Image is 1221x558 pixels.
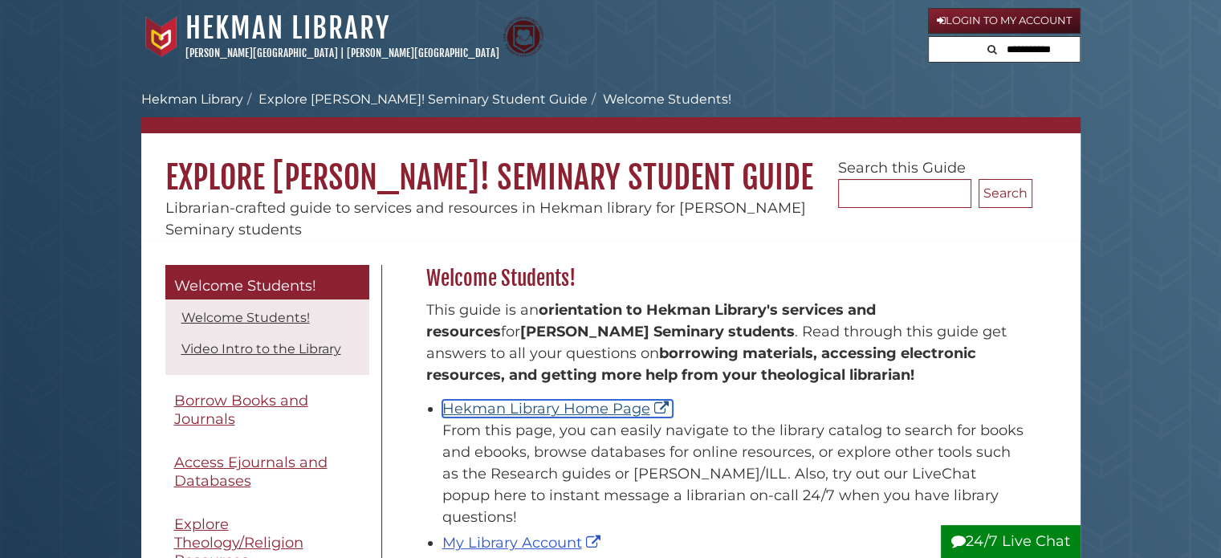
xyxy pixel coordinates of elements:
a: Hekman Library [141,92,243,107]
a: Explore [PERSON_NAME]! Seminary Student Guide [258,92,588,107]
a: Login to My Account [928,8,1081,34]
h2: Welcome Students! [418,266,1032,291]
span: | [340,47,344,59]
nav: breadcrumb [141,90,1081,133]
a: My Library Account [442,534,604,552]
a: Hekman Library [185,10,390,46]
button: 24/7 Live Chat [941,525,1081,558]
img: Calvin Theological Seminary [503,17,543,57]
h1: Explore [PERSON_NAME]! Seminary Student Guide [141,133,1081,198]
a: [PERSON_NAME][GEOGRAPHIC_DATA] [185,47,338,59]
button: Search [979,179,1032,208]
strong: [PERSON_NAME] Seminary students [520,323,795,340]
strong: orientation to Hekman Library's services and resources [426,301,876,340]
li: Welcome Students! [588,90,731,109]
span: This guide is an for . Read through this guide get answers to all your questions on [426,301,1007,384]
span: Access Ejournals and Databases [174,454,328,490]
span: Borrow Books and Journals [174,392,308,428]
span: Welcome Students! [174,277,316,295]
img: Calvin University [141,17,181,57]
a: Video Intro to the Library [181,341,341,356]
a: Welcome Students! [165,265,369,300]
a: Borrow Books and Journals [165,383,369,437]
div: From this page, you can easily navigate to the library catalog to search for books and ebooks, br... [442,420,1024,528]
a: Access Ejournals and Databases [165,445,369,499]
b: borrowing materials, accessing electronic resources, and getting more help from your theological ... [426,344,976,384]
button: Search [983,37,1002,59]
i: Search [987,44,997,55]
a: [PERSON_NAME][GEOGRAPHIC_DATA] [347,47,499,59]
a: Welcome Students! [181,310,310,325]
span: Librarian-crafted guide to services and resources in Hekman library for [PERSON_NAME] Seminary st... [165,199,806,238]
a: Hekman Library Home Page [442,400,673,417]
